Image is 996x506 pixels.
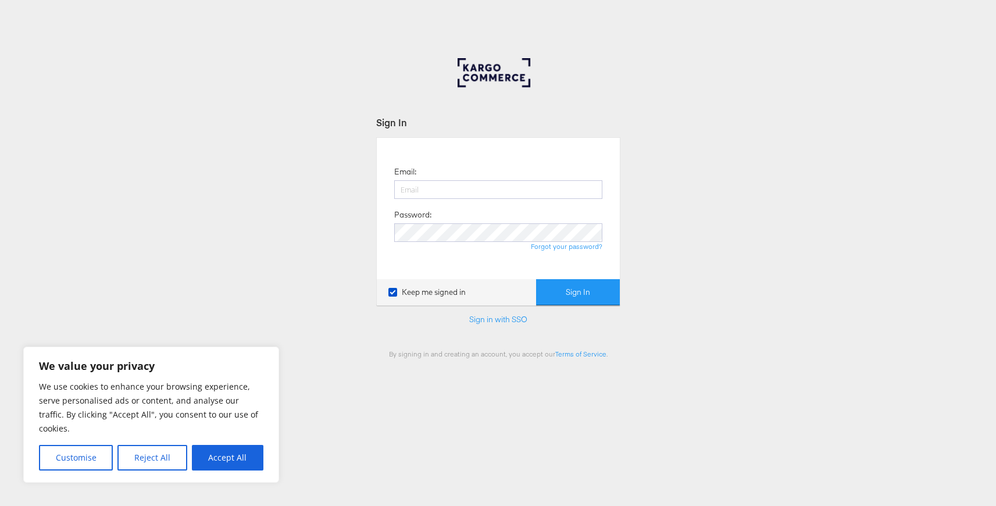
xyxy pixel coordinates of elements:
[388,287,466,298] label: Keep me signed in
[192,445,263,471] button: Accept All
[394,209,431,220] label: Password:
[536,279,620,305] button: Sign In
[394,180,602,199] input: Email
[23,347,279,483] div: We value your privacy
[39,445,113,471] button: Customise
[39,359,263,373] p: We value your privacy
[555,350,606,358] a: Terms of Service
[39,380,263,436] p: We use cookies to enhance your browsing experience, serve personalised ads or content, and analys...
[531,242,602,251] a: Forgot your password?
[117,445,187,471] button: Reject All
[376,350,620,358] div: By signing in and creating an account, you accept our .
[394,166,416,177] label: Email:
[376,116,620,129] div: Sign In
[469,314,527,325] a: Sign in with SSO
